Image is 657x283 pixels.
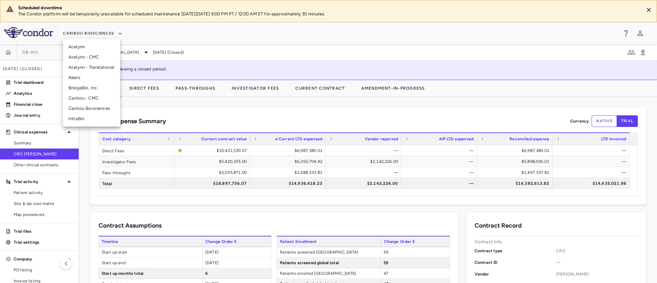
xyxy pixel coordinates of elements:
li: BridgeBio, Inc. [63,83,120,93]
li: Caribou - CMC [63,93,120,103]
li: Acelyrin [63,42,120,52]
li: Akero [63,73,120,83]
li: Caribou Biosciences [63,103,120,114]
li: IntraBio [63,114,120,124]
li: Acelyrin - Translational [63,62,120,73]
li: Acelyrin - CMC [63,52,120,62]
ul: Menu [63,39,120,127]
